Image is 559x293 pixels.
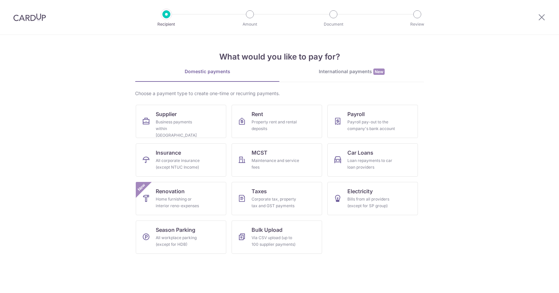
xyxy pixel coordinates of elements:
a: RenovationHome furnishing or interior reno-expensesNew [136,182,226,215]
div: Payroll pay-out to the company's bank account [347,119,395,132]
div: International payments [279,68,424,75]
div: Domestic payments [135,68,279,75]
a: Car LoansLoan repayments to car loan providers [327,143,418,177]
a: Bulk UploadVia CSV upload (up to 100 supplier payments) [232,220,322,254]
div: Via CSV upload (up to 100 supplier payments) [252,234,299,248]
span: Supplier [156,110,177,118]
a: PayrollPayroll pay-out to the company's bank account [327,105,418,138]
span: New [136,182,147,193]
span: Car Loans [347,149,373,157]
div: Choose a payment type to create one-time or recurring payments. [135,90,424,97]
span: MCST [252,149,268,157]
div: Maintenance and service fees [252,157,299,171]
span: Rent [252,110,263,118]
h4: What would you like to pay for? [135,51,424,63]
img: CardUp [13,13,46,21]
a: RentProperty rent and rental deposits [232,105,322,138]
div: Bills from all providers (except for SP group) [347,196,395,209]
span: Insurance [156,149,181,157]
a: InsuranceAll corporate insurance (except NTUC Income) [136,143,226,177]
a: MCSTMaintenance and service fees [232,143,322,177]
a: ElectricityBills from all providers (except for SP group) [327,182,418,215]
p: Recipient [142,21,191,28]
div: Corporate tax, property tax and GST payments [252,196,299,209]
div: Loan repayments to car loan providers [347,157,395,171]
div: All corporate insurance (except NTUC Income) [156,157,204,171]
span: Electricity [347,187,373,195]
p: Document [309,21,358,28]
a: TaxesCorporate tax, property tax and GST payments [232,182,322,215]
span: Season Parking [156,226,195,234]
span: Taxes [252,187,267,195]
p: Amount [225,21,275,28]
a: SupplierBusiness payments within [GEOGRAPHIC_DATA] [136,105,226,138]
p: Review [393,21,442,28]
span: Payroll [347,110,365,118]
div: Business payments within [GEOGRAPHIC_DATA] [156,119,204,139]
a: Season ParkingAll workplace parking (except for HDB) [136,220,226,254]
div: All workplace parking (except for HDB) [156,234,204,248]
div: Home furnishing or interior reno-expenses [156,196,204,209]
iframe: Opens a widget where you can find more information [516,273,552,290]
div: Property rent and rental deposits [252,119,299,132]
span: Renovation [156,187,185,195]
span: Bulk Upload [252,226,282,234]
span: New [373,69,385,75]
